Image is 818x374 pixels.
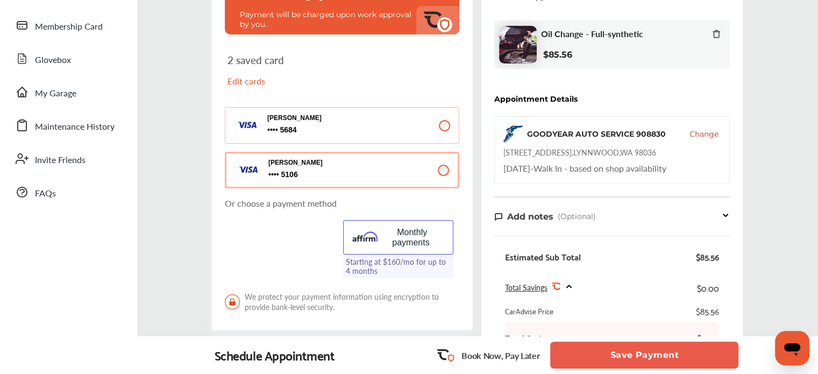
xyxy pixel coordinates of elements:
[696,306,719,316] div: $85.56
[225,152,459,188] button: [PERSON_NAME] 5106 5106
[10,45,126,73] a: Glovebox
[558,211,596,221] span: (Optional)
[35,120,115,134] span: Maintenance History
[225,220,335,282] iframe: PayPal
[268,170,279,180] p: 5106
[267,125,278,135] p: 5684
[240,10,417,29] p: Payment will be charged upon work approval by you.
[352,231,378,244] img: Affirm_Logo.726b9251.svg
[505,251,581,262] div: Estimated Sub Total
[10,11,126,39] a: Membership Card
[10,78,126,106] a: My Garage
[35,87,76,101] span: My Garage
[225,292,459,312] span: We protect your payment information using encryption to provide bank-level security.
[10,178,126,206] a: FAQs
[267,125,375,135] span: 5684
[775,331,809,365] iframe: Button to launch messaging window
[35,20,103,34] span: Membership Card
[503,162,530,174] span: [DATE]
[543,50,572,60] b: $85.56
[227,54,337,96] div: 2 saved card
[461,349,539,362] p: Book Now, Pay Later
[503,125,523,143] img: logo-goodyear.png
[268,170,376,180] span: 5106
[225,107,459,144] button: [PERSON_NAME] 5684 5684
[507,211,553,222] span: Add notes
[215,348,335,363] div: Schedule Appointment
[35,153,86,167] span: Invite Friends
[35,187,56,201] span: FAQs
[225,197,459,209] p: Or choose a payment method
[267,114,375,122] p: [PERSON_NAME]
[35,53,71,67] span: Glovebox
[689,129,719,139] button: Change
[505,282,547,293] span: Total Savings
[505,333,555,343] b: Total Savings
[503,162,666,174] div: Walk In - based on shop availability
[541,29,643,39] span: Oil Change - Full-synthetic
[687,333,719,343] b: $0.00
[227,75,337,87] p: Edit cards
[505,306,553,316] div: CarAdvise Price
[10,145,126,173] a: Invite Friends
[503,147,656,158] div: [STREET_ADDRESS] , LYNNWOOD , WA 98036
[530,162,534,174] span: -
[494,95,578,103] div: Appointment Details
[527,129,666,139] div: GOODYEAR AUTO SERVICE 908830
[268,159,376,166] p: [PERSON_NAME]
[343,220,453,255] button: Monthly payments
[10,111,126,139] a: Maintenance History
[499,26,537,63] img: oil-change-thumb.jpg
[343,255,453,278] label: Starting at $160/mo for up to 4 months
[550,342,738,369] button: Save Payment
[494,212,503,221] img: note-icon.db9493fa.svg
[225,294,240,309] img: LockIcon.bb451512.svg
[696,251,719,262] div: $85.56
[697,280,719,295] div: $0.00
